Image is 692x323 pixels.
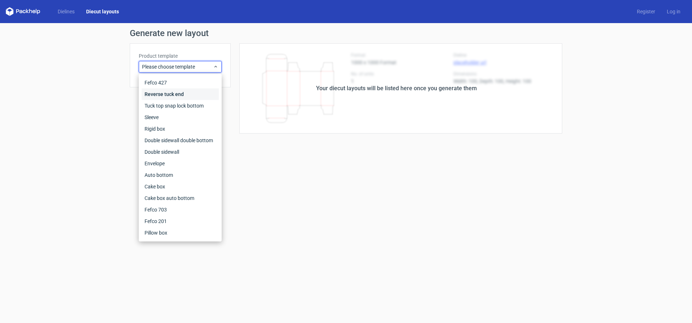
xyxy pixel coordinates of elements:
div: Double sidewall double bottom [142,135,219,146]
a: Register [631,8,661,15]
div: Double sidewall [142,146,219,158]
div: Reverse tuck end [142,88,219,100]
h1: Generate new layout [130,29,562,38]
div: Pillow box [142,227,219,239]
a: Dielines [52,8,80,15]
div: Fefco 201 [142,215,219,227]
div: Sleeve [142,112,219,123]
div: Your diecut layouts will be listed here once you generate them [316,84,477,93]
a: Log in [661,8,686,15]
div: Envelope [142,158,219,169]
div: Cake box auto bottom [142,192,219,204]
a: Diecut layouts [80,8,125,15]
div: Rigid box [142,123,219,135]
div: Auto bottom [142,169,219,181]
div: Cake box [142,181,219,192]
label: Product template [139,52,222,60]
span: Please choose template [142,63,213,70]
div: Fefco 427 [142,77,219,88]
div: Tuck top snap lock bottom [142,100,219,112]
div: Fefco 703 [142,204,219,215]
